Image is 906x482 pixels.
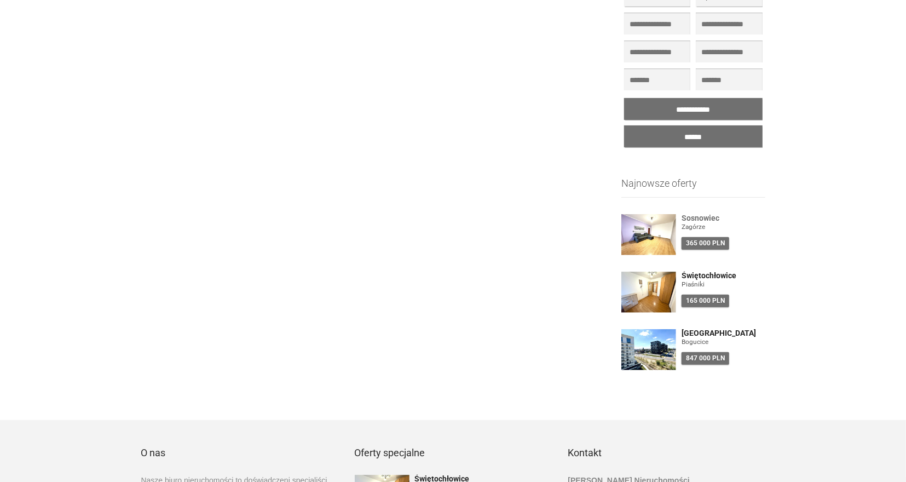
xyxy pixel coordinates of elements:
figure: Bogucice [682,337,765,347]
figure: Zagórze [682,222,765,232]
a: [GEOGRAPHIC_DATA] [682,329,765,337]
div: 847 000 PLN [682,352,729,365]
h3: Najnowsze oferty [621,178,765,198]
figure: Piaśniki [682,280,765,289]
a: Sosnowiec [682,214,765,222]
div: 365 000 PLN [682,237,729,250]
a: Świętochłowice [682,272,765,280]
h3: O nas [141,447,338,458]
h3: Oferty specjalne [355,447,552,458]
div: 165 000 PLN [682,295,729,307]
h3: Kontakt [568,447,765,458]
